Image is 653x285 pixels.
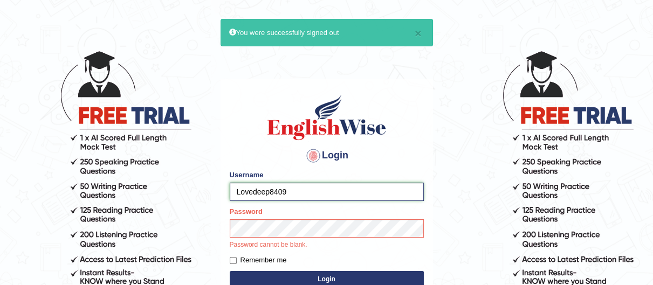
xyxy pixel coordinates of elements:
[230,170,264,180] label: Username
[230,206,263,217] label: Password
[415,27,421,39] button: ×
[265,93,388,142] img: Logo of English Wise sign in for intelligent practice with AI
[221,19,433,46] div: You were successfully signed out
[230,147,424,164] h4: Login
[230,240,424,250] p: Password cannot be blank.
[230,257,237,264] input: Remember me
[230,255,287,266] label: Remember me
